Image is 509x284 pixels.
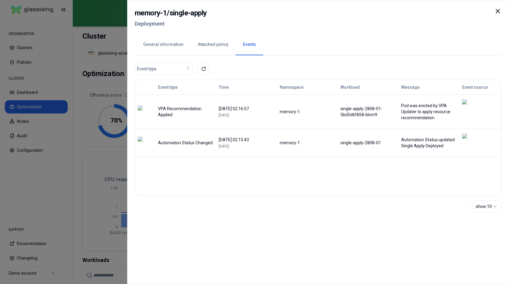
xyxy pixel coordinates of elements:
[138,106,145,118] img: info
[280,81,304,93] button: Namespace
[340,140,396,146] div: single-apply-2808-01
[340,81,360,93] button: Workload
[401,137,456,149] div: Automation Status updated: Single Apply Deployed
[158,106,213,118] div: VPA Recommendation Applied
[280,109,335,115] div: memory-1
[191,34,236,55] button: Attached policy
[462,134,471,152] img: glasswing
[401,81,420,93] button: Message
[138,137,145,149] img: info
[462,100,471,124] img: kubernetes
[135,18,207,29] h2: Deployment
[135,8,207,18] h2: memory-1 / single-apply
[158,140,213,146] div: Automation Status Changed
[158,81,178,93] button: Event type
[219,81,229,93] button: Time
[280,140,335,146] div: memory-1
[135,63,193,75] button: Event type
[340,106,396,118] div: single-apply-2808-01-5bd5d6f858-blvm9
[219,113,230,117] span: [DATE]
[462,81,488,93] button: Event source
[236,34,263,55] button: Events
[136,34,191,55] button: General information
[219,106,274,112] div: [DATE] 02:16:07
[137,66,156,72] span: Event type
[219,144,230,148] span: [DATE]
[401,103,456,121] div: Pod was evicted by VPA Updater to apply resource recommendation.
[219,137,274,143] div: [DATE] 02:15:43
